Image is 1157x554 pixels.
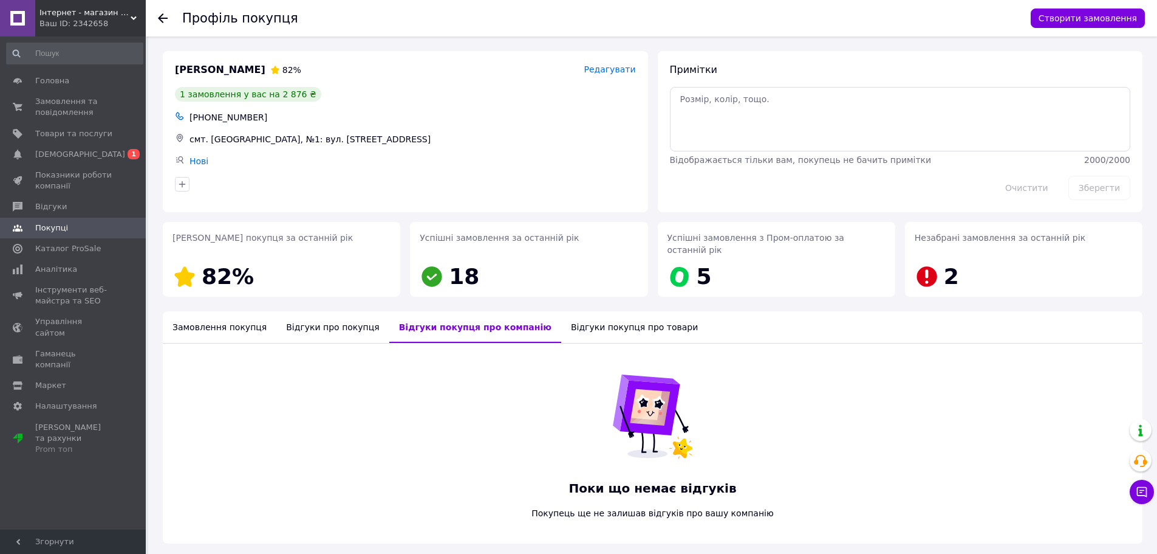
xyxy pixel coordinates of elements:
span: Інструменти веб-майстра та SEO [35,285,112,306]
span: Товари та послуги [35,128,112,139]
div: Відгуки покупця про товари [561,311,708,343]
span: 1 [128,149,140,159]
span: Аналітика [35,264,77,275]
span: Гаманець компанії [35,348,112,370]
span: Маркет [35,380,66,391]
span: [PERSON_NAME] покупця за останній рік [172,233,353,243]
span: Покупці [35,223,68,234]
span: 18 [449,264,479,289]
span: Покупець ще не залишав відгуків про вашу компанію [514,507,792,519]
span: 2000 / 2000 [1084,155,1130,165]
span: 82% [282,65,301,75]
span: Управління сайтом [35,316,112,338]
span: Каталог ProSale [35,243,101,254]
div: Prom топ [35,444,112,455]
img: Поки що немає відгуків [604,368,701,465]
button: Чат з покупцем [1130,480,1154,504]
span: Відображається тільки вам, покупець не бачить примітки [670,155,932,165]
div: Замовлення покупця [163,311,276,343]
span: Успішні замовлення з Пром-оплатою за останній рік [667,233,844,255]
span: Налаштування [35,401,97,412]
div: [PHONE_NUMBER] [187,109,638,126]
span: Примітки [670,64,717,75]
div: Повернутися назад [158,12,168,24]
div: Відгуки про покупця [276,311,389,343]
span: 2 [944,264,959,289]
div: Відгуки покупця про компанію [389,311,561,343]
span: 5 [697,264,712,289]
span: Головна [35,75,69,86]
span: Інтернет - магазин "Super-Price" [39,7,131,18]
span: [DEMOGRAPHIC_DATA] [35,149,125,160]
span: Показники роботи компанії [35,170,112,192]
span: Відгуки [35,201,67,212]
span: Замовлення та повідомлення [35,96,112,118]
span: [PERSON_NAME] та рахунки [35,422,112,455]
div: смт. [GEOGRAPHIC_DATA], №1: вул. [STREET_ADDRESS] [187,131,638,148]
span: 82% [202,264,254,289]
button: Створити замовлення [1031,9,1145,28]
div: 1 замовлення у вас на 2 876 ₴ [175,87,321,102]
div: Ваш ID: 2342658 [39,18,146,29]
a: Нові [189,156,208,166]
h1: Профіль покупця [182,11,298,26]
span: Незабрані замовлення за останній рік [915,233,1085,243]
span: Редагувати [584,64,635,74]
span: [PERSON_NAME] [175,63,265,77]
span: Поки що немає відгуків [514,480,792,497]
input: Пошук [6,43,143,64]
span: Успішні замовлення за останній рік [420,233,579,243]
